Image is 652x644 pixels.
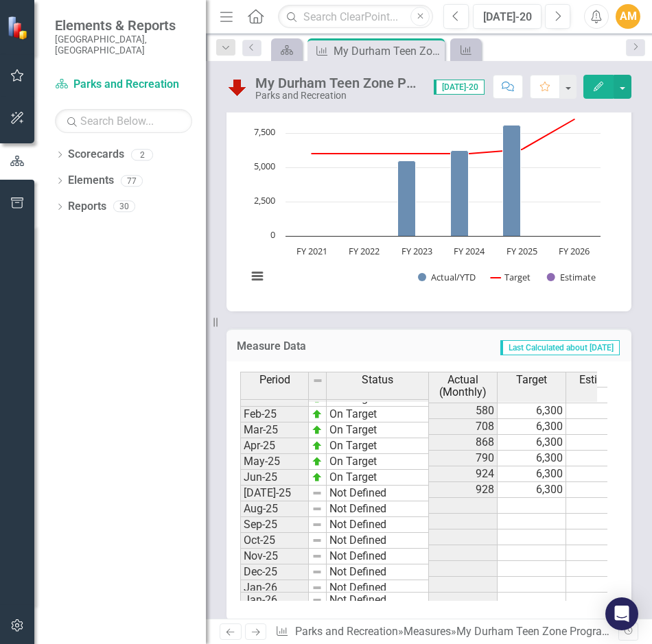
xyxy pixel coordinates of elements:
text: FY 2022 [349,245,380,257]
td: 790 [429,451,498,466]
text: FY 2026 [559,245,590,257]
td: 6,300 [498,435,566,451]
img: 8DAGhfEEPCf229AAAAAElFTkSuQmCC [312,535,323,546]
img: zOikAAAAAElFTkSuQmCC [312,409,323,420]
img: zOikAAAAAElFTkSuQmCC [312,425,323,436]
button: AM [616,4,640,29]
td: Not Defined [327,486,429,501]
img: Needs Improvement [226,76,248,98]
span: Last Calculated about [DATE] [500,340,620,355]
td: Sep-25 [240,517,309,533]
div: Parks and Recreation [255,91,420,101]
button: Show Target [491,271,531,283]
td: 868 [429,435,498,451]
a: Parks and Recreation [55,77,192,93]
span: Estimate [579,374,622,386]
div: Open Intercom Messenger [605,597,638,630]
button: Show Estimate [547,271,596,283]
span: [DATE]-20 [434,80,485,95]
button: Show Actual/YTD [418,271,476,283]
td: Not Defined [327,580,429,596]
path: FY 2023, 5,472. Actual/YTD. [398,160,416,236]
img: 8DAGhfEEPCf229AAAAAElFTkSuQmCC [312,567,323,577]
img: 8DAGhfEEPCf229AAAAAElFTkSuQmCC [312,375,323,386]
div: » » [275,624,618,640]
span: Status [362,374,393,386]
td: 6,300 [498,419,566,435]
td: Not Defined [327,533,429,549]
path: FY 2025 , 8,093. Actual/YTD. [503,125,521,236]
td: Nov-25 [240,549,309,564]
td: 928 [429,482,498,498]
text: 7,500 [254,126,275,138]
td: On Target [327,470,429,486]
svg: Interactive chart [240,92,607,298]
path: FY 2024, 6,220. Actual/YTD. [451,150,469,236]
td: On Target [327,454,429,470]
td: Aug-25 [240,501,309,517]
a: Scorecards [68,147,124,163]
td: Jun-25 [240,470,309,486]
div: My Durham Teen Zone Program Visits [334,43,441,60]
td: [DATE]-25 [240,486,309,501]
small: [GEOGRAPHIC_DATA], [GEOGRAPHIC_DATA] [55,34,192,56]
div: My Durham Teen Zone Program Visits [456,625,641,638]
td: 924 [429,466,498,482]
input: Search Below... [55,109,192,133]
img: 8DAGhfEEPCf229AAAAAElFTkSuQmCC [312,582,323,593]
td: Not Defined [327,549,429,564]
td: Oct-25 [240,533,309,549]
span: Elements & Reports [55,17,192,34]
img: 8DAGhfEEPCf229AAAAAElFTkSuQmCC [312,519,323,530]
button: [DATE]-20 [473,4,542,29]
text: FY 2025 [507,245,537,257]
text: 5,000 [254,160,275,172]
td: Dec-25 [240,564,309,580]
span: Target [516,374,547,386]
a: Parks and Recreation [295,625,398,638]
text: FY 2024 [454,245,485,257]
a: Elements [68,173,114,189]
span: Period [259,374,290,386]
img: ClearPoint Strategy [7,16,31,40]
td: 6,300 [498,466,566,482]
div: 77 [121,175,143,187]
text: 0 [270,228,275,241]
img: zOikAAAAAElFTkSuQmCC [312,456,323,467]
div: [DATE]-20 [478,9,537,25]
h3: Measure Data [237,340,377,353]
td: May-25 [240,454,309,470]
td: 580 [429,403,498,419]
td: Not Defined [327,501,429,517]
td: On Target [327,438,429,454]
div: 2 [131,149,153,160]
td: On Target [327,407,429,422]
a: Reports [68,199,106,215]
img: zOikAAAAAElFTkSuQmCC [312,440,323,451]
img: 8DAGhfEEPCf229AAAAAElFTkSuQmCC [312,488,323,499]
button: View chart menu, Chart [248,267,267,286]
td: Jan-26 [240,580,309,596]
img: 8DAGhfEEPCf229AAAAAElFTkSuQmCC [312,551,323,562]
td: Jan-26 [240,593,309,608]
td: On Target [327,422,429,438]
input: Search ClearPoint... [278,5,433,29]
div: 30 [113,201,135,213]
a: Measures [404,625,451,638]
text: FY 2023 [401,245,432,257]
div: Chart. Highcharts interactive chart. [240,92,618,298]
span: Actual (Monthly) [432,374,494,398]
td: 6,300 [498,403,566,419]
img: 8DAGhfEEPCf229AAAAAElFTkSuQmCC [312,503,323,514]
td: Not Defined [327,564,429,580]
td: Apr-25 [240,438,309,454]
img: zOikAAAAAElFTkSuQmCC [312,472,323,483]
img: 8DAGhfEEPCf229AAAAAElFTkSuQmCC [312,595,323,606]
td: Not Defined [327,593,429,608]
td: Feb-25 [240,407,309,422]
td: 6,300 [498,482,566,498]
text: 2,500 [254,194,275,206]
td: Not Defined [327,517,429,533]
td: 708 [429,419,498,435]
